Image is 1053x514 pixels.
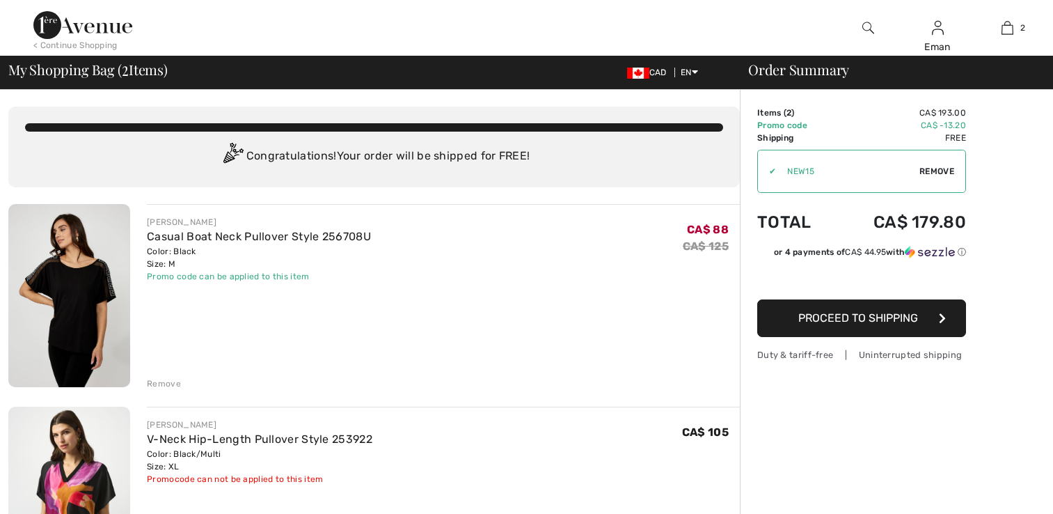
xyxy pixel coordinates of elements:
a: 2 [973,20,1041,36]
div: Remove [147,377,181,390]
img: Casual Boat Neck Pullover Style 256708U [8,204,130,387]
td: Shipping [757,132,834,144]
div: Promo code can be applied to this item [147,270,371,283]
div: ✔ [758,165,776,178]
span: 2 [122,59,129,77]
iframe: PayPal-paypal [757,263,966,295]
div: or 4 payments of with [774,246,966,258]
img: search the website [862,20,874,36]
span: CAD [627,68,672,77]
div: Order Summary [731,63,1045,77]
td: CA$ 193.00 [834,107,966,119]
td: Promo code [757,119,834,132]
span: My Shopping Bag ( Items) [8,63,168,77]
div: Congratulations! Your order will be shipped for FREE! [25,143,723,171]
div: < Continue Shopping [33,39,118,52]
td: Items ( ) [757,107,834,119]
a: Casual Boat Neck Pullover Style 256708U [147,230,371,243]
span: 2 [1020,22,1025,34]
img: 1ère Avenue [33,11,132,39]
div: [PERSON_NAME] [147,419,372,431]
a: Sign In [932,21,944,34]
img: Congratulation2.svg [219,143,246,171]
div: Color: Black Size: M [147,245,371,270]
span: EN [681,68,698,77]
button: Proceed to Shipping [757,299,966,337]
a: V-Neck Hip-Length Pullover Style 253922 [147,433,372,446]
span: CA$ 105 [682,426,729,439]
img: Canadian Dollar [627,68,649,79]
div: Color: Black/Multi Size: XL [147,448,372,473]
div: or 4 payments ofCA$ 44.95withSezzle Click to learn more about Sezzle [757,246,966,263]
div: Eman [903,40,972,54]
img: My Info [932,20,944,36]
div: Promocode can not be applied to this item [147,473,372,485]
img: My Bag [1001,20,1013,36]
div: [PERSON_NAME] [147,216,371,228]
span: 2 [786,108,791,118]
iframe: Find more information here [793,116,1053,514]
td: Total [757,198,834,246]
input: Promo code [776,150,919,192]
s: CA$ 125 [683,240,729,253]
div: Duty & tariff-free | Uninterrupted shipping [757,348,966,361]
span: CA$ 88 [687,223,729,236]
